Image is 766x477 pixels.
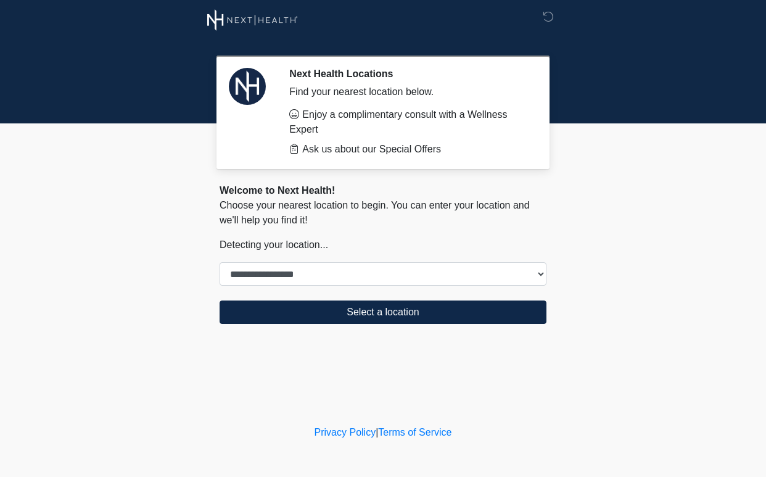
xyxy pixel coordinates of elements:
h2: Next Health Locations [289,68,528,80]
div: Welcome to Next Health! [220,183,546,198]
a: Terms of Service [378,427,451,438]
span: Choose your nearest location to begin. You can enter your location and we'll help you find it! [220,200,530,225]
span: Detecting your location... [220,239,328,250]
div: Find your nearest location below. [289,85,528,99]
button: Select a location [220,301,546,324]
img: Agent Avatar [229,68,266,105]
a: | [376,427,378,438]
a: Privacy Policy [315,427,376,438]
li: Ask us about our Special Offers [289,142,528,157]
img: Next Health Wellness Logo [207,9,298,31]
li: Enjoy a complimentary consult with a Wellness Expert [289,107,528,137]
